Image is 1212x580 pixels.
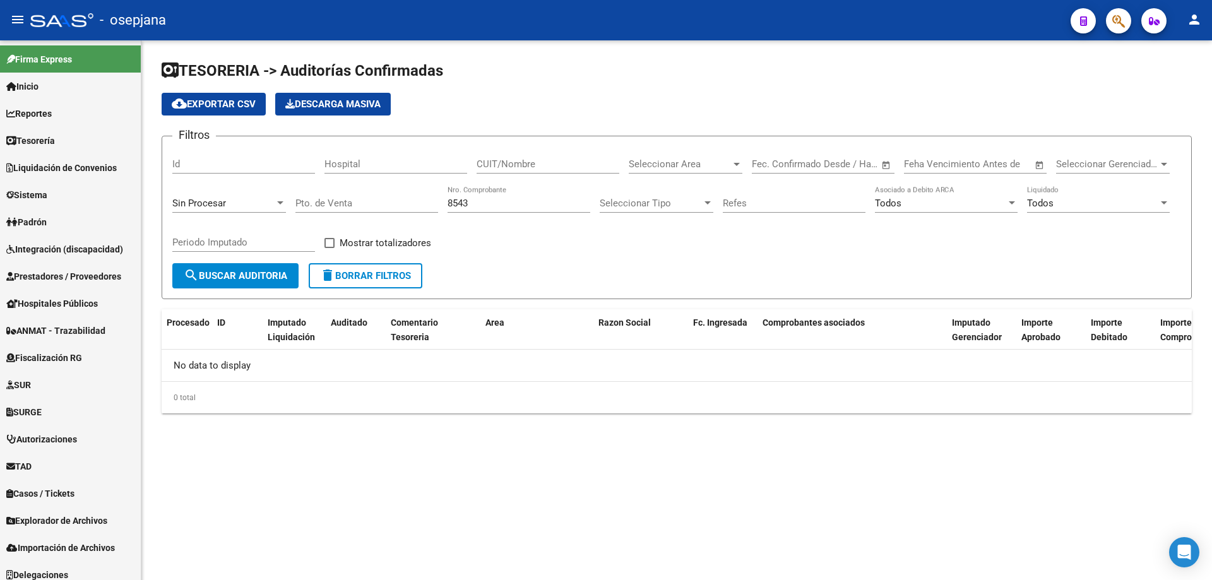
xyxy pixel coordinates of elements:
span: Fc. Ingresada [693,317,747,328]
span: Tesorería [6,134,55,148]
span: Autorizaciones [6,432,77,446]
span: Comentario Tesoreria [391,317,438,342]
span: Imputado Gerenciador [952,317,1002,342]
span: Firma Express [6,52,72,66]
span: Todos [875,198,901,209]
span: Razon Social [598,317,651,328]
span: Padrón [6,215,47,229]
span: - osepjana [100,6,166,34]
span: Procesado [167,317,210,328]
div: No data to display [162,350,1192,381]
span: Auditado [331,317,367,328]
datatable-header-cell: Importe Debitado [1086,309,1155,351]
span: Sin Procesar [172,198,226,209]
datatable-header-cell: Auditado [326,309,386,351]
datatable-header-cell: Importe Aprobado [1016,309,1086,351]
span: Mostrar totalizadores [340,235,431,251]
button: Exportar CSV [162,93,266,115]
span: Prestadores / Proveedores [6,269,121,283]
mat-icon: delete [320,268,335,283]
span: Area [485,317,504,328]
button: Descarga Masiva [275,93,391,115]
datatable-header-cell: ID [212,309,263,351]
mat-icon: person [1187,12,1202,27]
span: ANMAT - Trazabilidad [6,324,105,338]
span: Descarga Masiva [285,98,381,110]
span: Comprobantes asociados [763,317,865,328]
datatable-header-cell: Imputado Liquidación [263,309,326,351]
input: Fecha inicio [752,158,803,170]
button: Borrar Filtros [309,263,422,288]
datatable-header-cell: Fc. Ingresada [688,309,757,351]
span: Inicio [6,80,39,93]
app-download-masive: Descarga masiva de comprobantes (adjuntos) [275,93,391,115]
span: Imputado Liquidación [268,317,315,342]
span: SUR [6,378,31,392]
span: Importación de Archivos [6,541,115,555]
datatable-header-cell: Comprobantes asociados [757,309,947,351]
mat-icon: cloud_download [172,96,187,111]
span: Explorador de Archivos [6,514,107,528]
span: Exportar CSV [172,98,256,110]
span: Borrar Filtros [320,270,411,281]
datatable-header-cell: Area [480,309,575,351]
span: Seleccionar Tipo [600,198,702,209]
span: Todos [1027,198,1054,209]
span: ID [217,317,225,328]
span: Liquidación de Convenios [6,161,117,175]
span: Integración (discapacidad) [6,242,123,256]
span: Fiscalización RG [6,351,82,365]
span: Casos / Tickets [6,487,74,500]
button: Buscar Auditoria [172,263,299,288]
span: Seleccionar Gerenciador [1056,158,1158,170]
datatable-header-cell: Procesado [162,309,212,351]
mat-icon: search [184,268,199,283]
div: 0 total [162,382,1192,413]
input: Fecha fin [814,158,876,170]
span: TAD [6,459,32,473]
span: Importe Debitado [1091,317,1127,342]
datatable-header-cell: Comentario Tesoreria [386,309,480,351]
span: Hospitales Públicos [6,297,98,311]
datatable-header-cell: Razon Social [593,309,688,351]
span: Buscar Auditoria [184,270,287,281]
span: Reportes [6,107,52,121]
span: Seleccionar Area [629,158,731,170]
button: Open calendar [879,158,894,172]
h3: Filtros [172,126,216,144]
span: TESORERIA -> Auditorías Confirmadas [162,62,443,80]
button: Open calendar [1033,158,1047,172]
mat-icon: menu [10,12,25,27]
span: SURGE [6,405,42,419]
span: Importe Aprobado [1021,317,1060,342]
div: Open Intercom Messenger [1169,537,1199,567]
span: Sistema [6,188,47,202]
datatable-header-cell: Imputado Gerenciador [947,309,1016,351]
